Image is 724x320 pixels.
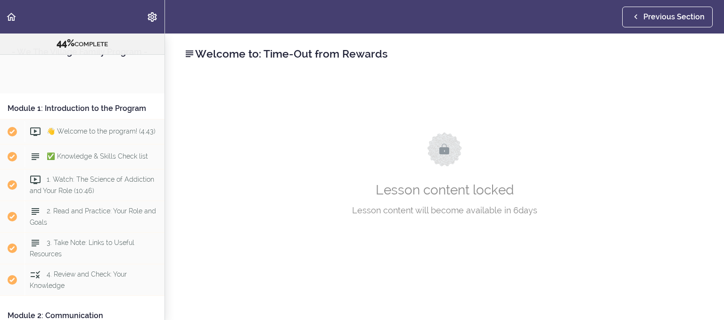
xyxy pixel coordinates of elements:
[240,203,649,218] div: Lesson content will become available in
[147,11,158,23] svg: Settings Menu
[47,127,156,135] span: 👋 Welcome to the program! (4:43)
[643,11,705,23] span: Previous Section
[30,239,134,257] span: 3. Take Note: Links to Useful Resources
[6,11,17,23] svg: Back to course curriculum
[622,7,713,27] a: Previous Section
[511,205,537,215] span: days
[193,85,696,265] div: Lesson content locked
[513,205,518,215] span: 6
[47,152,148,160] span: ✅ Knowledge & Skills Check list
[30,270,127,289] span: 4. Review and Check: Your Knowledge
[57,37,74,49] span: 44%
[30,176,154,194] span: 1. Watch: The Science of Addiction and Your Role (10:46)
[184,46,705,62] h2: Welcome to: Time-Out from Rewards
[30,207,156,226] span: 2. Read and Practice: Your Role and Goals
[12,37,153,50] div: COMPLETE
